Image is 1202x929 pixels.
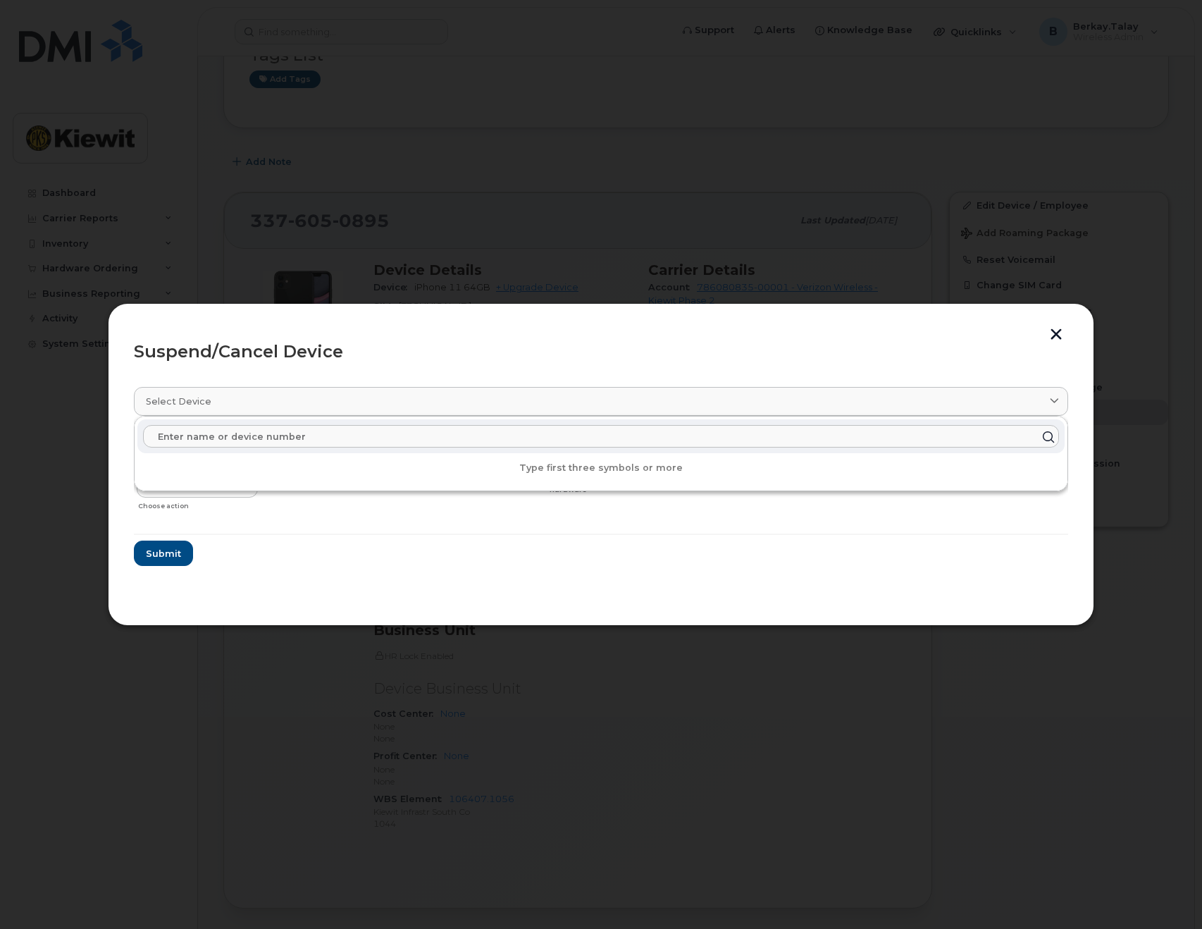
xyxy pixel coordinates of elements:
[137,462,1065,474] p: Type first three symbols or more
[146,395,211,408] span: Select device
[550,476,647,494] span: Transfer device to spare hardware
[134,387,1068,416] a: Select device
[1141,868,1191,918] iframe: Messenger Launcher
[143,425,1059,448] input: Enter name or device number
[134,343,1068,360] div: Suspend/Cancel Device
[138,495,258,512] div: Choose action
